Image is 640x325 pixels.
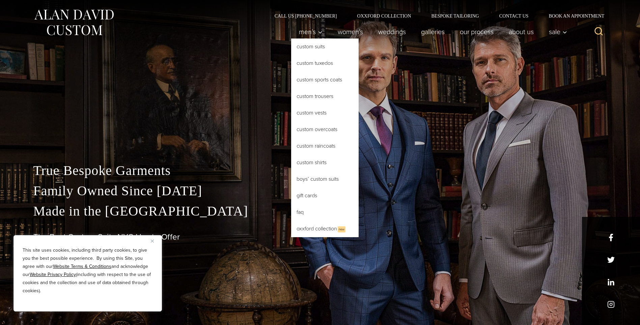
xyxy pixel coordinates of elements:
[291,171,359,187] a: Boys’ Custom Suits
[291,121,359,137] a: Custom Overcoats
[591,24,607,40] button: View Search Form
[421,14,489,18] a: Bespoke Tailoring
[33,160,607,221] p: True Bespoke Garments Family Owned Since [DATE] Made in the [GEOGRAPHIC_DATA]
[30,271,76,278] a: Website Privacy Policy
[291,39,359,55] a: Custom Suits
[291,105,359,121] a: Custom Vests
[33,7,114,37] img: Alan David Custom
[291,138,359,154] a: Custom Raincoats
[291,25,571,39] nav: Primary Navigation
[291,154,359,171] a: Custom Shirts
[330,25,370,39] a: Women’s
[501,25,541,39] a: About Us
[452,25,501,39] a: Our Process
[299,28,323,35] span: Men’s
[347,14,421,18] a: Oxxford Collection
[549,28,567,35] span: Sale
[291,55,359,71] a: Custom Tuxedos
[53,263,111,270] a: Website Terms & Conditions
[33,232,607,242] h1: The Best Custom Suits NYC Has to Offer
[489,14,539,18] a: Contact Us
[151,240,154,243] img: Close
[370,25,413,39] a: weddings
[151,237,159,245] button: Close
[265,14,607,18] nav: Secondary Navigation
[23,246,153,295] p: This site uses cookies, including third party cookies, to give you the best possible experience. ...
[291,72,359,88] a: Custom Sports Coats
[291,204,359,220] a: FAQ
[291,187,359,204] a: Gift Cards
[265,14,347,18] a: Call Us [PHONE_NUMBER]
[291,221,359,237] a: Oxxford CollectionNew
[538,14,607,18] a: Book an Appointment
[413,25,452,39] a: Galleries
[338,226,345,232] span: New
[291,88,359,104] a: Custom Trousers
